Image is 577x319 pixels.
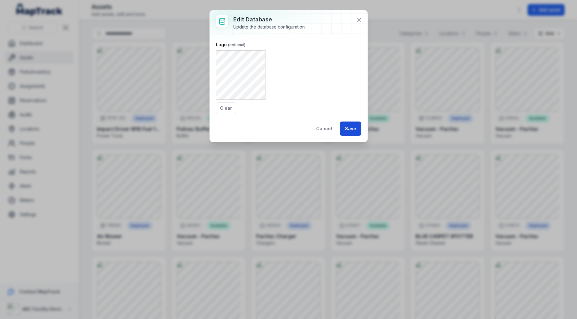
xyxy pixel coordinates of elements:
[311,122,337,136] button: Cancel
[216,102,236,114] button: Clear
[216,42,245,48] label: Logo
[233,24,306,30] div: Update the database configuration.
[233,15,306,24] h3: Edit database
[340,122,361,136] button: Save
